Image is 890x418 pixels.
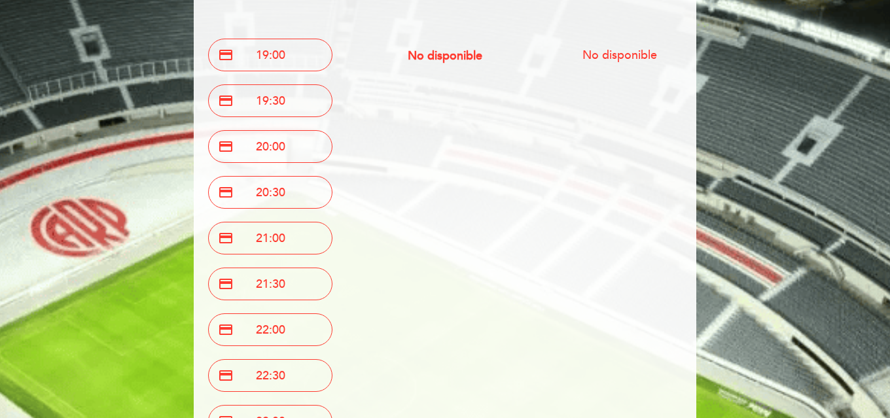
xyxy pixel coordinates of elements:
button: credit_card 20:30 [208,176,332,209]
button: credit_card 19:00 [208,39,332,71]
span: credit_card [218,322,234,338]
span: No disponible [408,48,482,63]
button: credit_card 20:00 [208,130,332,163]
span: credit_card [218,139,234,154]
span: credit_card [218,47,234,63]
button: credit_card 19:30 [208,84,332,117]
span: credit_card [218,368,234,383]
button: credit_card 21:30 [208,268,332,300]
span: credit_card [218,184,234,200]
button: credit_card 22:00 [208,313,332,346]
span: credit_card [218,93,234,109]
button: credit_card 22:30 [208,359,332,392]
button: No disponible [383,39,507,72]
span: credit_card [218,276,234,292]
button: credit_card 21:00 [208,222,332,254]
span: credit_card [218,230,234,246]
button: No disponible [558,39,682,71]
